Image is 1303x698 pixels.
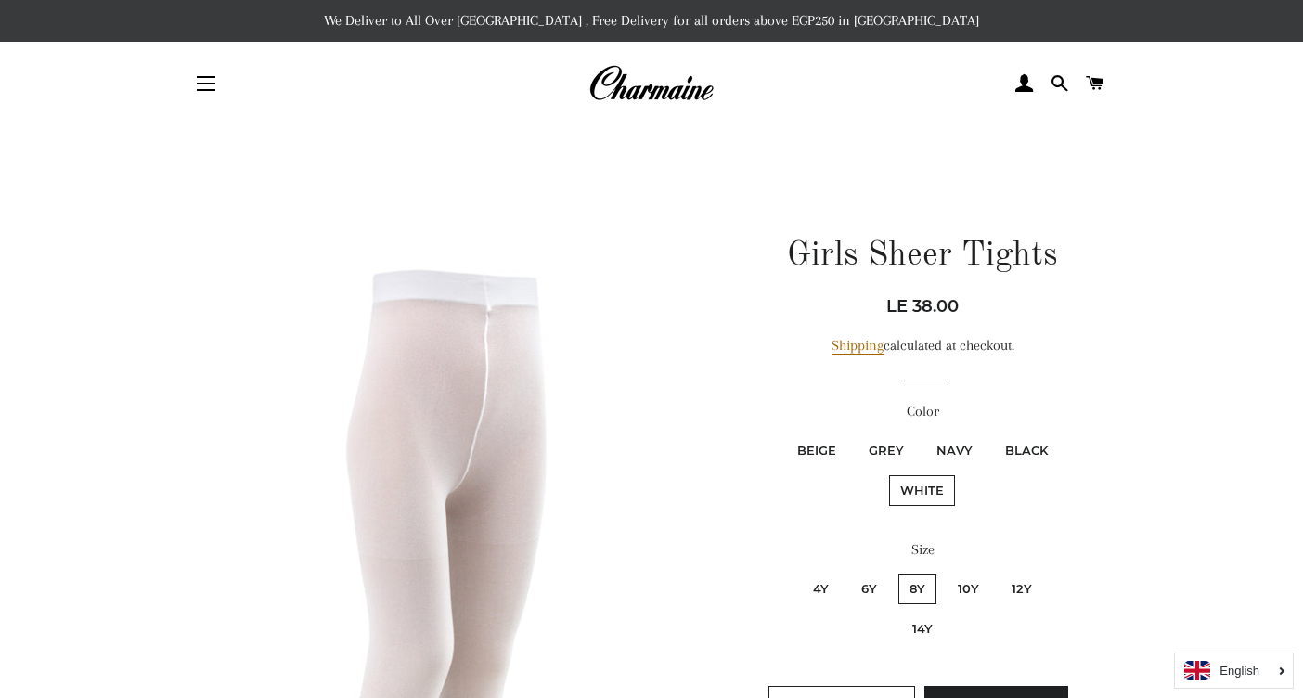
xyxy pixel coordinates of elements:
label: Grey [858,435,915,466]
label: 6y [850,574,888,604]
label: 12y [1000,574,1043,604]
span: LE 38.00 [886,296,959,317]
label: Navy [925,435,984,466]
label: Beige [786,435,847,466]
label: 14y [901,614,944,644]
label: Size [758,538,1088,562]
div: calculated at checkout. [758,334,1088,357]
label: 10y [947,574,990,604]
a: English [1184,661,1284,680]
label: Color [758,400,1088,423]
label: Black [994,435,1059,466]
a: Shipping [832,337,884,355]
label: 4y [802,574,840,604]
i: English [1219,665,1259,677]
label: White [889,475,955,506]
label: 8y [898,574,936,604]
h1: Girls Sheer Tights [758,233,1088,279]
img: Charmaine Egypt [588,63,714,104]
